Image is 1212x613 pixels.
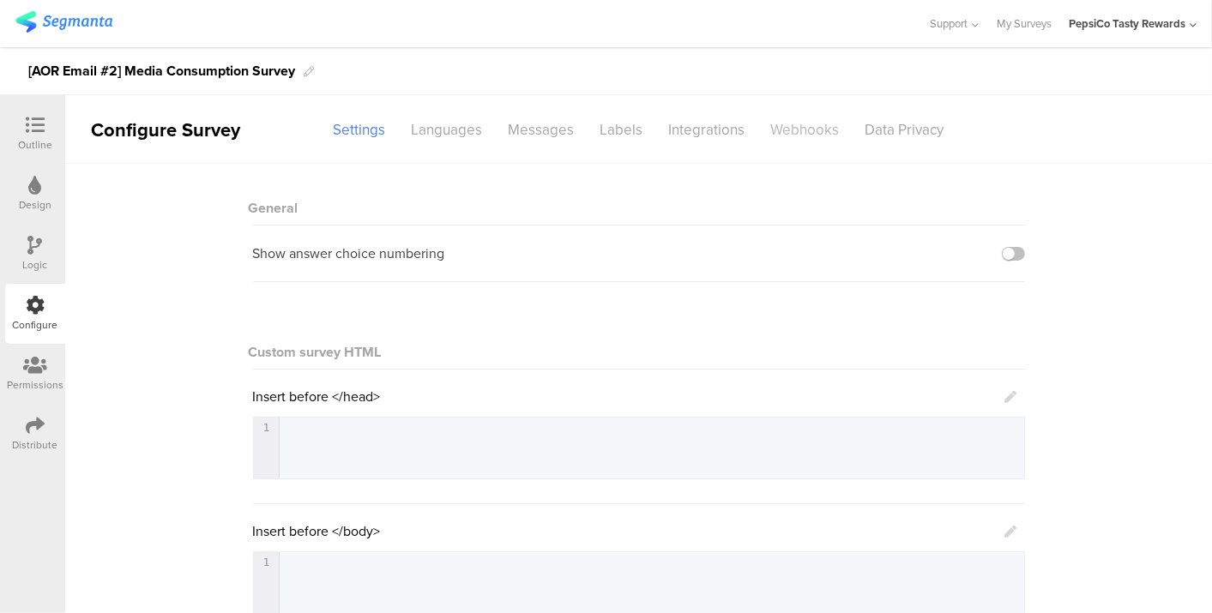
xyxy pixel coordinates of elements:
[13,317,58,333] div: Configure
[18,137,52,153] div: Outline
[253,244,445,262] div: Show answer choice numbering
[656,115,758,145] div: Integrations
[65,116,262,144] div: Configure Survey
[758,115,853,145] div: Webhooks
[496,115,588,145] div: Messages
[19,197,51,213] div: Design
[253,387,381,406] span: Insert before </head>
[1069,15,1185,32] div: PepsiCo Tasty Rewards
[254,421,278,434] div: 1
[13,437,58,453] div: Distribute
[321,115,399,145] div: Settings
[931,15,968,32] span: Support
[254,556,278,568] div: 1
[28,57,295,85] div: [AOR Email #2] Media Consumption Survey
[853,115,957,145] div: Data Privacy
[253,181,1025,225] div: General
[23,257,48,273] div: Logic
[15,11,112,33] img: segmanta logo
[253,342,1025,362] div: Custom survey HTML
[588,115,656,145] div: Labels
[7,377,63,393] div: Permissions
[399,115,496,145] div: Languages
[253,521,381,541] span: Insert before </body>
